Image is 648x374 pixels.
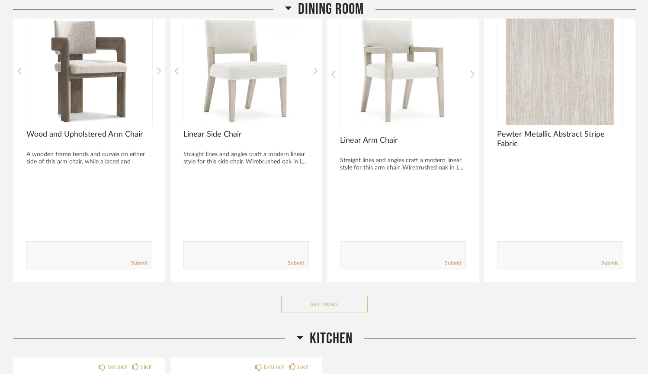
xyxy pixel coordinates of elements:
[298,363,309,372] div: LIKE
[107,363,128,372] div: DISLIKE
[26,130,152,139] span: Wood and Upholstered Arm Chair
[497,17,623,125] img: undefined
[183,130,309,139] span: Linear Side Chair
[26,151,152,173] div: A wooden frame bends and curves on either side of this arm chair, while a laced and twiste...
[264,363,284,372] div: DISLIKE
[340,17,466,125] div: 0
[141,363,152,372] div: LIKE
[340,17,466,125] img: undefined
[445,259,461,267] a: Submit
[26,17,152,125] img: undefined
[340,136,466,145] span: Linear Arm Chair
[310,329,353,348] span: Kitchen
[601,259,618,267] a: Submit
[340,157,466,172] div: Straight lines and angles craft a modern linear style for this arm chair. Wirebrushed oak in L...
[281,296,368,313] button: See More
[183,17,309,125] img: undefined
[131,259,148,267] a: Submit
[497,130,623,149] span: Pewter Metallic Abstract Stripe Fabric
[183,151,309,166] div: Straight lines and angles craft a modern linear style for this side chair. Wirebrushed oak in L...
[288,259,304,267] a: Submit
